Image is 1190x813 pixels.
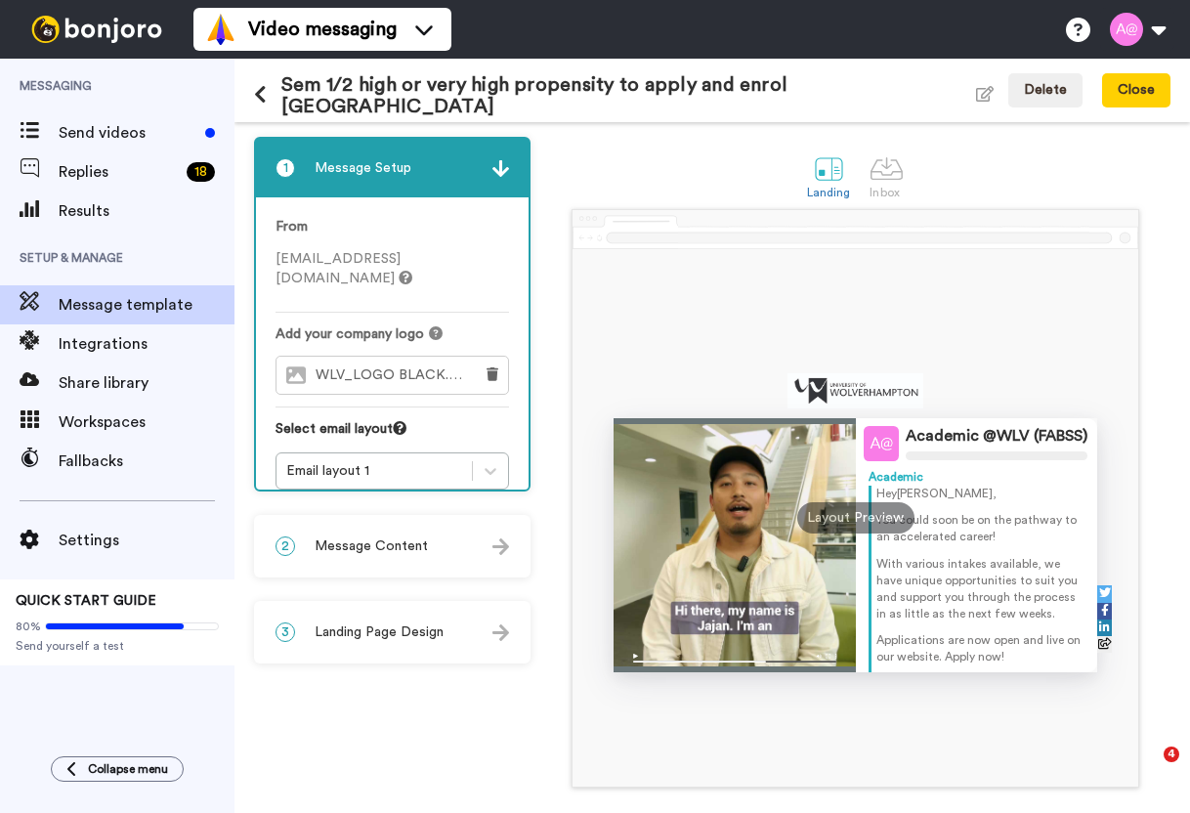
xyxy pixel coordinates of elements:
[254,515,531,578] div: 2Message Content
[797,142,861,209] a: Landing
[1124,747,1170,793] iframe: Intercom live chat
[1164,747,1179,762] span: 4
[59,529,234,552] span: Settings
[315,158,411,178] span: Message Setup
[876,556,1085,623] p: With various intakes available, we have unique opportunities to suit you and support you through ...
[59,293,234,317] span: Message template
[315,622,444,642] span: Landing Page Design
[1008,73,1083,108] button: Delete
[59,160,179,184] span: Replies
[492,624,509,641] img: arrow.svg
[876,632,1085,665] p: Applications are now open and live on our website. Apply now!
[16,619,41,634] span: 80%
[614,644,856,672] img: player-controls-full.svg
[59,332,234,356] span: Integrations
[864,426,899,461] img: Profile Image
[315,536,428,556] span: Message Content
[492,538,509,555] img: arrow.svg
[876,486,1085,502] p: Hey [PERSON_NAME] ,
[870,186,904,199] div: Inbox
[51,756,184,782] button: Collapse menu
[276,324,424,344] span: Add your company logo
[187,162,215,182] div: 18
[276,419,509,452] div: Select email layout
[787,373,923,408] img: c0db3496-36db-47dd-bc5f-9f3a1f8391a7
[59,449,234,473] span: Fallbacks
[869,469,1085,486] div: Academic
[906,427,1087,446] div: Academic @WLV (FABSS)
[286,461,462,481] div: Email layout 1
[59,410,234,434] span: Workspaces
[16,594,156,608] span: QUICK START GUIDE
[276,252,412,285] span: [EMAIL_ADDRESS][DOMAIN_NAME]
[248,16,397,43] span: Video messaging
[807,186,851,199] div: Landing
[254,74,994,117] h1: Sem 1/2 high or very high propensity to apply and enrol [GEOGRAPHIC_DATA]
[88,761,168,777] span: Collapse menu
[276,217,308,237] label: From
[59,199,234,223] span: Results
[59,121,197,145] span: Send videos
[276,622,295,642] span: 3
[59,371,234,395] span: Share library
[1102,73,1170,108] button: Close
[254,601,531,663] div: 3Landing Page Design
[876,512,1085,545] p: You could soon be on the pathway to an accelerated career!
[316,367,474,384] span: WLV_LOGO BLACK.jpg
[492,160,509,177] img: arrow.svg
[860,142,914,209] a: Inbox
[205,14,236,45] img: vm-color.svg
[276,158,295,178] span: 1
[16,638,219,654] span: Send yourself a test
[797,502,914,534] div: Layout Preview
[276,536,295,556] span: 2
[23,16,170,43] img: bj-logo-header-white.svg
